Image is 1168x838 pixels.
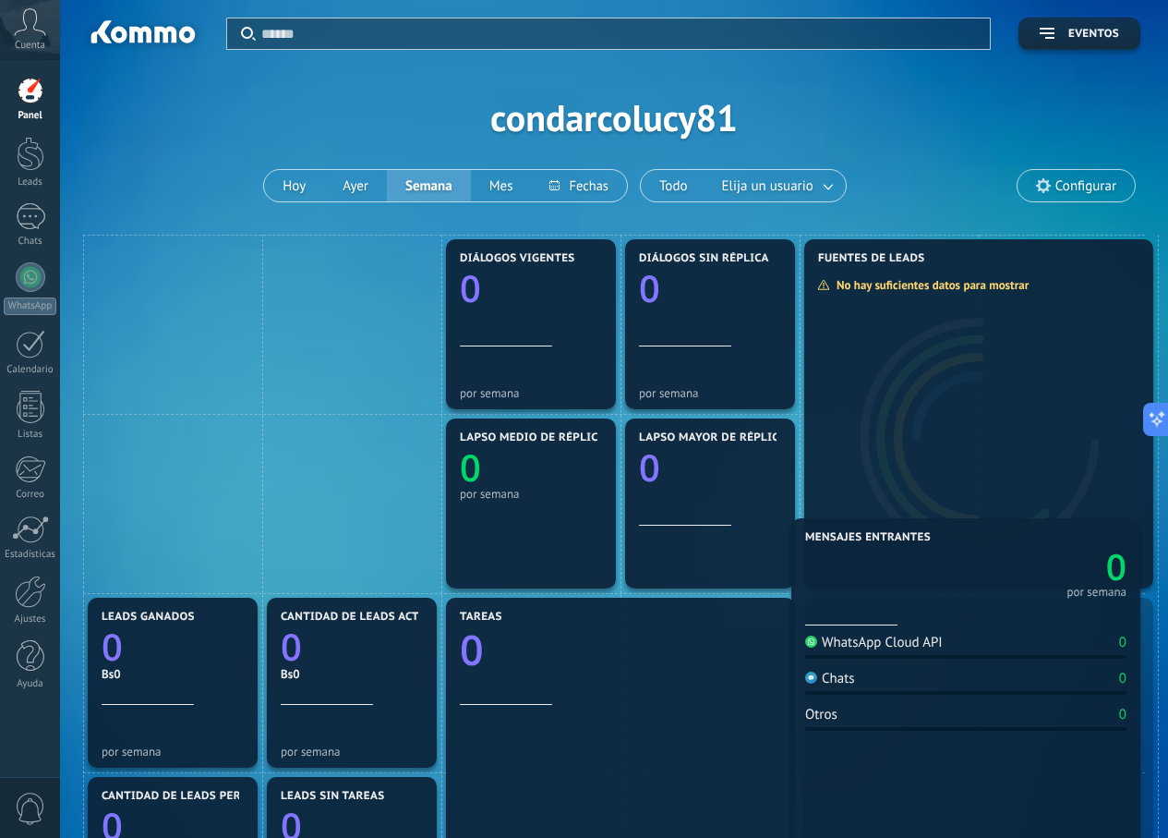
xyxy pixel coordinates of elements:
text: 0 [102,621,123,672]
div: Correo [4,489,57,501]
img: Chats [805,672,817,684]
button: Ayer [324,170,387,201]
text: 0 [460,262,481,313]
span: Cantidad de leads perdidos [102,790,277,803]
img: WhatsApp Cloud API [805,636,817,648]
button: Fechas [531,170,626,201]
a: 0 [281,621,423,672]
span: Mensajes entrantes [805,531,931,544]
div: 0 [1119,634,1126,651]
text: 0 [639,442,660,492]
span: Lapso medio de réplica [460,431,606,444]
div: por semana [460,386,602,400]
a: 0 [966,542,1126,591]
span: Cantidad de leads activos [281,611,446,624]
div: por semana [1066,588,1126,597]
span: Lapso mayor de réplica [639,431,786,444]
span: Diálogos vigentes [460,252,575,265]
div: Ajustes [4,613,57,625]
div: Calendario [4,364,57,376]
span: Elija un usuario [718,174,817,199]
text: 0 [1106,542,1126,591]
div: 0 [1119,706,1126,723]
div: 0 [1119,670,1126,687]
div: WhatsApp Cloud API [805,634,943,651]
div: Estadísticas [4,549,57,561]
div: Chats [805,670,855,687]
div: por semana [281,745,423,759]
text: 0 [281,621,302,672]
div: Listas [4,429,57,441]
div: Bs0 [102,666,244,682]
a: 0 [460,622,781,678]
span: Leads ganados [102,611,195,624]
button: Mes [471,170,532,201]
span: Configurar [1055,178,1116,194]
div: Leads [4,176,57,188]
div: por semana [102,745,244,759]
span: Eventos [1068,28,1119,41]
span: Diálogos sin réplica [639,252,769,265]
div: WhatsApp [4,298,56,315]
button: Elija un usuario [706,170,846,201]
span: Leads sin tareas [281,790,384,803]
span: Fuentes de leads [818,252,925,265]
button: Eventos [1018,18,1140,50]
div: Ayuda [4,678,57,690]
button: Todo [641,170,706,201]
div: No hay suficientes datos para mostrar [817,277,1042,293]
button: Semana [387,170,471,201]
div: por semana [460,487,602,501]
span: Cuenta [15,40,45,52]
div: Panel [4,110,57,122]
div: Bs0 [281,666,423,682]
text: 0 [639,262,660,313]
span: Tareas [460,611,502,624]
div: Chats [4,236,57,248]
button: Hoy [264,170,324,201]
text: 0 [460,622,484,678]
div: Otros [805,706,837,723]
a: 0 [102,621,244,672]
div: por semana [639,386,781,400]
text: 0 [460,442,481,492]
